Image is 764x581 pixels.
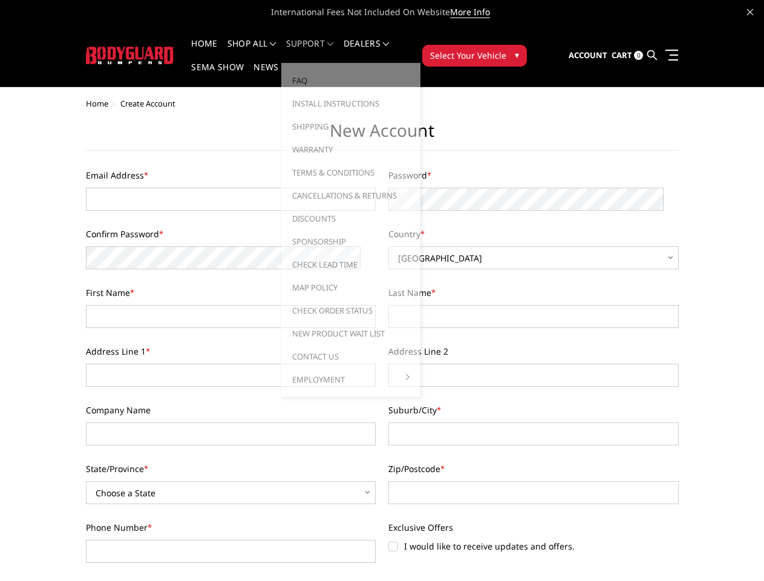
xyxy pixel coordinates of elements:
a: Employment [286,368,416,391]
label: Company Name [86,404,376,416]
label: Last Name [388,286,679,299]
label: Country [388,228,679,240]
iframe: Chat Widget [704,523,764,581]
a: Sponsorship [286,230,416,253]
span: Create Account [120,98,175,109]
span: Select Your Vehicle [430,49,506,62]
label: Phone Number [86,521,376,534]
label: Password [388,169,679,182]
label: I would like to receive updates and offers. [388,540,679,553]
label: Address Line 2 [388,345,679,358]
label: Exclusive Offers [388,521,679,534]
label: Email Address [86,169,376,182]
a: Shipping [286,115,416,138]
span: Account [569,50,607,61]
a: Install Instructions [286,92,416,115]
a: Contact Us [286,345,416,368]
a: Home [191,39,217,63]
label: First Name [86,286,376,299]
label: State/Province [86,462,376,475]
label: Suburb/City [388,404,679,416]
a: FAQ [286,69,416,92]
a: Check Lead Time [286,253,416,276]
a: Discounts [286,207,416,230]
span: 0 [634,51,643,60]
a: Support [286,39,334,63]
label: Zip/Postcode [388,462,679,475]
span: ▾ [515,48,519,61]
button: Select Your Vehicle [422,45,527,67]
a: Check Order Status [286,299,416,322]
a: MAP Policy [286,276,416,299]
a: More Info [450,6,490,18]
img: BODYGUARD BUMPERS [86,47,175,64]
a: News [253,63,278,87]
a: Terms & Conditions [286,161,416,184]
a: Cart 0 [612,39,643,72]
a: Dealers [344,39,390,63]
a: New Product Wait List [286,322,416,345]
h1: New Account [86,120,679,151]
a: Cancellations & Returns [286,184,416,207]
label: Confirm Password [86,228,376,240]
a: shop all [227,39,276,63]
a: Home [86,98,108,109]
a: SEMA Show [191,63,244,87]
label: Address Line 1 [86,345,376,358]
a: Warranty [286,138,416,161]
a: Account [569,39,607,72]
span: Cart [612,50,632,61]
